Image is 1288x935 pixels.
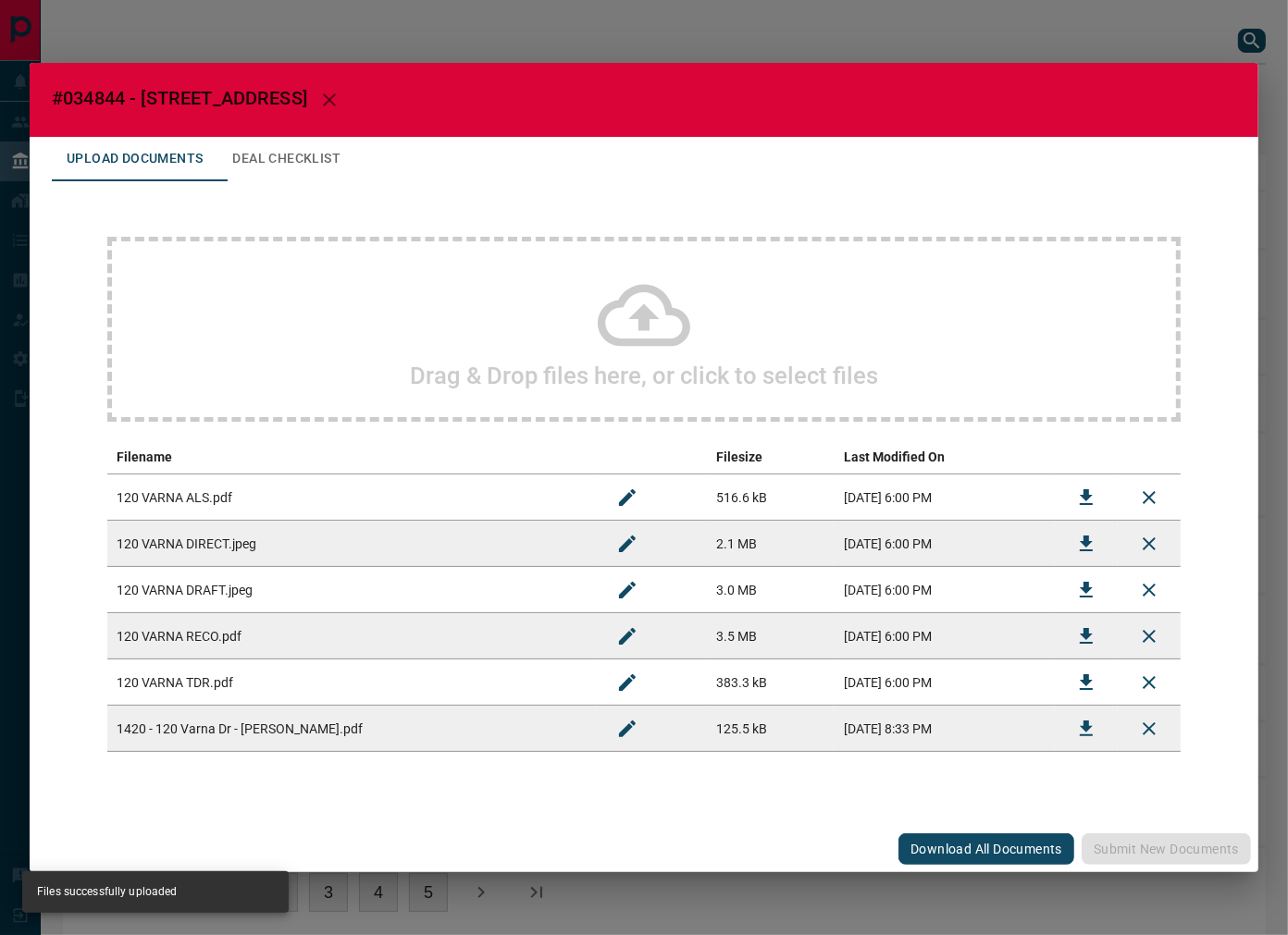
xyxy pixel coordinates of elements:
[1127,660,1171,705] button: Remove File
[1064,614,1108,658] button: Download
[107,237,1181,422] div: Drag & Drop files here, or click to select files
[605,614,650,658] button: Rename
[707,659,835,706] td: 383.3 kB
[707,474,835,521] td: 516.6 kB
[1127,522,1171,566] button: Remove File
[107,474,596,521] td: 120 VARNA ALS.pdf
[107,613,596,659] td: 120 VARNA RECO.pdf
[835,659,1055,706] td: [DATE] 6:00 PM
[835,706,1055,752] td: [DATE] 8:33 PM
[707,567,835,613] td: 3.0 MB
[107,440,596,474] th: Filename
[835,567,1055,613] td: [DATE] 6:00 PM
[410,362,878,389] h2: Drag & Drop files here, or click to select files
[707,440,835,474] th: Filesize
[107,659,596,706] td: 120 VARNA TDR.pdf
[835,613,1055,659] td: [DATE] 6:00 PM
[707,521,835,567] td: 2.1 MB
[1118,440,1181,474] th: delete file action column
[605,707,650,751] button: Rename
[52,137,217,181] button: Upload Documents
[605,522,650,566] button: Rename
[898,833,1074,865] button: Download All Documents
[1064,660,1108,705] button: Download
[1127,614,1171,658] button: Remove File
[835,521,1055,567] td: [DATE] 6:00 PM
[1055,440,1118,474] th: download action column
[1127,568,1171,612] button: Remove File
[605,568,650,612] button: Rename
[1127,475,1171,520] button: Remove File
[835,440,1055,474] th: Last Modified On
[107,521,596,567] td: 120 VARNA DIRECT.jpeg
[605,475,650,520] button: Rename
[596,440,707,474] th: edit column
[1064,475,1108,520] button: Download
[217,137,355,181] button: Deal Checklist
[707,613,835,659] td: 3.5 MB
[37,877,177,907] div: Files successfully uploaded
[835,474,1055,521] td: [DATE] 6:00 PM
[707,706,835,752] td: 125.5 kB
[1127,707,1171,751] button: Remove File
[1064,568,1108,612] button: Download
[107,567,596,613] td: 120 VARNA DRAFT.jpeg
[107,706,596,752] td: 1420 - 120 Varna Dr - [PERSON_NAME].pdf
[605,660,650,705] button: Rename
[1064,707,1108,751] button: Download
[1064,522,1108,566] button: Download
[52,87,307,109] span: #034844 - [STREET_ADDRESS]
